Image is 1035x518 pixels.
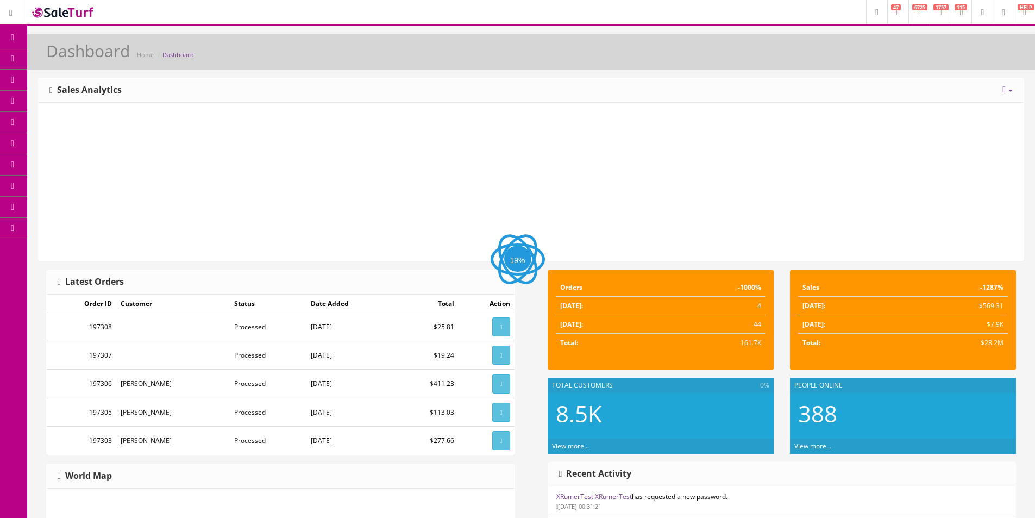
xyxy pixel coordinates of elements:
strong: [DATE]: [802,301,825,310]
div: Total Customers [548,378,774,393]
td: $7.9K [898,315,1008,334]
a: View more... [552,441,589,451]
td: Action [459,295,515,313]
h3: World Map [58,471,112,481]
td: -1000% [656,278,766,297]
a: XRumerTest XRumerTest [556,492,632,501]
td: [DATE] [306,341,396,370]
td: 44 [656,315,766,334]
td: Processed [230,398,306,426]
strong: Total: [802,338,820,347]
td: Total [396,295,459,313]
h2: 388 [798,401,1008,426]
h3: Recent Activity [559,469,632,479]
td: Status [230,295,306,313]
a: Dashboard [162,51,194,59]
td: $28.2M [898,334,1008,352]
span: 6725 [912,4,927,10]
td: -1287% [898,278,1008,297]
li: has requested a new password. [548,486,1016,517]
td: Orders [556,278,656,297]
td: Customer [116,295,230,313]
td: [PERSON_NAME] [116,426,230,454]
td: Processed [230,426,306,454]
td: Date Added [306,295,396,313]
a: Home [137,51,154,59]
small: [DATE] 00:31:21 [556,502,602,510]
td: 161.7K [656,334,766,352]
span: 0% [760,380,769,390]
td: $113.03 [396,398,459,426]
td: $277.66 [396,426,459,454]
td: Processed [230,313,306,341]
td: [DATE] [306,370,396,398]
img: SaleTurf [30,5,96,20]
td: [PERSON_NAME] [116,370,230,398]
td: Processed [230,341,306,370]
td: $569.31 [898,297,1008,315]
h3: Latest Orders [58,277,124,287]
td: 197303 [47,426,116,454]
td: 197308 [47,313,116,341]
td: 197307 [47,341,116,370]
span: 47 [891,4,901,10]
td: $19.24 [396,341,459,370]
span: HELP [1018,4,1034,10]
td: [DATE] [306,398,396,426]
td: [DATE] [306,426,396,454]
span: 1757 [933,4,949,10]
h3: Sales Analytics [49,85,122,95]
td: 4 [656,297,766,315]
h2: 8.5K [556,401,766,426]
td: Processed [230,370,306,398]
td: Sales [798,278,899,297]
strong: [DATE]: [560,320,583,329]
td: $411.23 [396,370,459,398]
strong: [DATE]: [560,301,583,310]
span: 115 [955,4,967,10]
td: $25.81 [396,313,459,341]
td: 197306 [47,370,116,398]
a: View more... [794,441,831,451]
strong: [DATE]: [802,320,825,329]
td: [DATE] [306,313,396,341]
div: People Online [790,378,1016,393]
td: Order ID [47,295,116,313]
td: [PERSON_NAME] [116,398,230,426]
td: 197305 [47,398,116,426]
h1: Dashboard [46,42,130,60]
strong: Total: [560,338,578,347]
